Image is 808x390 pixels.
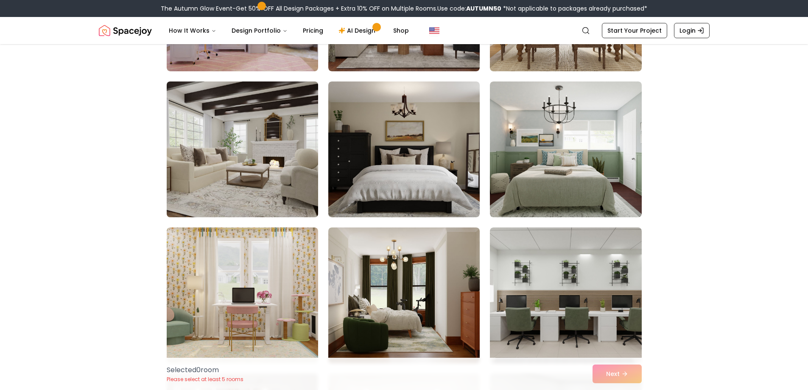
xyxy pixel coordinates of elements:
[163,78,322,221] img: Room room-16
[332,22,385,39] a: AI Design
[328,227,480,363] img: Room room-20
[161,4,647,13] div: The Autumn Glow Event-Get 50% OFF All Design Packages + Extra 10% OFF on Multiple Rooms.
[225,22,294,39] button: Design Portfolio
[386,22,416,39] a: Shop
[167,365,243,375] p: Selected 0 room
[328,81,480,217] img: Room room-17
[99,17,710,44] nav: Global
[296,22,330,39] a: Pricing
[167,376,243,383] p: Please select at least 5 rooms
[429,25,439,36] img: United States
[162,22,416,39] nav: Main
[99,22,152,39] a: Spacejoy
[490,81,641,217] img: Room room-18
[437,4,501,13] span: Use code:
[167,227,318,363] img: Room room-19
[99,22,152,39] img: Spacejoy Logo
[602,23,667,38] a: Start Your Project
[674,23,710,38] a: Login
[162,22,223,39] button: How It Works
[466,4,501,13] b: AUTUMN50
[501,4,647,13] span: *Not applicable to packages already purchased*
[490,227,641,363] img: Room room-21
